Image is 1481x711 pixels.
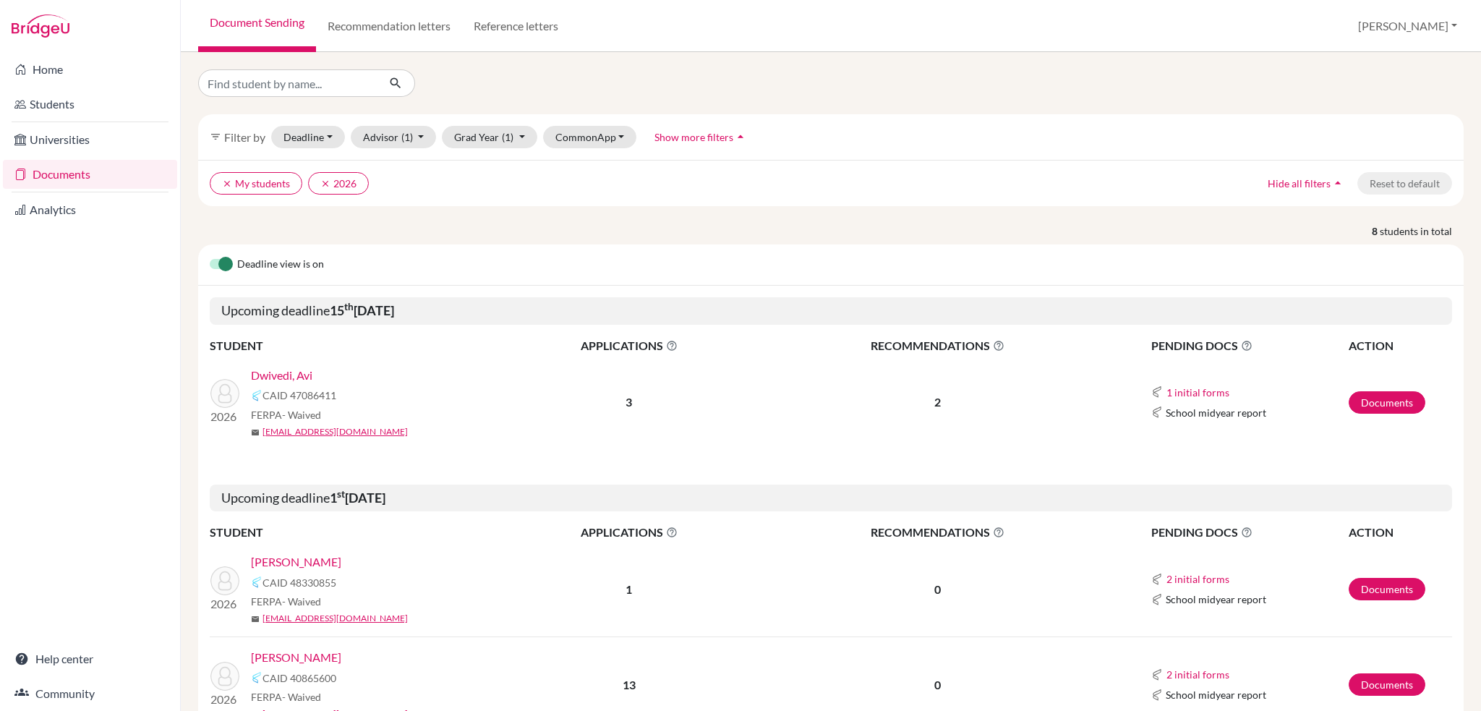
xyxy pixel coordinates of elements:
p: 2026 [210,408,239,425]
th: STUDENT [210,336,499,355]
span: (1) [401,131,413,143]
button: clear2026 [308,172,369,195]
i: filter_list [210,131,221,142]
button: 2 initial forms [1166,571,1230,587]
span: PENDING DOCS [1151,337,1347,354]
p: 2 [760,393,1116,411]
span: mail [251,428,260,437]
a: Analytics [3,195,177,224]
button: 2 initial forms [1166,666,1230,683]
span: students in total [1380,223,1464,239]
img: Sarda, Aryaman [210,662,239,691]
span: Filter by [224,130,265,144]
span: - Waived [282,409,321,421]
h5: Upcoming deadline [210,297,1452,325]
span: CAID 47086411 [263,388,336,403]
button: Advisor(1) [351,126,437,148]
a: Documents [3,160,177,189]
p: 0 [760,581,1116,598]
button: 1 initial forms [1166,384,1230,401]
img: Common App logo [1151,386,1163,398]
span: APPLICATIONS [500,524,759,541]
span: RECOMMENDATIONS [760,337,1116,354]
img: Common App logo [251,672,263,684]
i: clear [222,179,232,189]
a: Documents [1349,578,1425,600]
span: Hide all filters [1268,177,1331,190]
img: Patel, Dev [210,566,239,595]
img: Bridge-U [12,14,69,38]
span: PENDING DOCS [1151,524,1347,541]
span: FERPA [251,594,321,609]
img: Common App logo [1151,574,1163,585]
button: clearMy students [210,172,302,195]
a: Help center [3,644,177,673]
a: Documents [1349,673,1425,696]
span: - Waived [282,691,321,703]
img: Common App logo [1151,689,1163,701]
th: STUDENT [210,523,499,542]
a: [EMAIL_ADDRESS][DOMAIN_NAME] [263,425,408,438]
a: Home [3,55,177,84]
img: Common App logo [251,390,263,401]
span: School midyear report [1166,405,1266,420]
b: 1 [626,582,632,596]
b: 15 [DATE] [330,302,394,318]
img: Common App logo [1151,669,1163,681]
p: 0 [760,676,1116,694]
a: Students [3,90,177,119]
a: [PERSON_NAME] [251,553,341,571]
span: (1) [502,131,513,143]
img: Common App logo [1151,406,1163,418]
span: School midyear report [1166,687,1266,702]
input: Find student by name... [198,69,377,97]
i: arrow_drop_up [733,129,748,144]
span: Deadline view is on [237,256,324,273]
span: - Waived [282,595,321,608]
a: Dwivedi, Avi [251,367,312,384]
p: 2026 [210,691,239,708]
img: Common App logo [251,576,263,588]
span: mail [251,615,260,623]
img: Dwivedi, Avi [210,379,239,408]
span: FERPA [251,689,321,704]
th: ACTION [1348,336,1452,355]
span: FERPA [251,407,321,422]
a: [EMAIL_ADDRESS][DOMAIN_NAME] [263,612,408,625]
th: ACTION [1348,523,1452,542]
button: Grad Year(1) [442,126,537,148]
p: 2026 [210,595,239,613]
a: Documents [1349,391,1425,414]
button: Show more filtersarrow_drop_up [642,126,760,148]
img: Common App logo [1151,594,1163,605]
button: CommonApp [543,126,637,148]
b: 3 [626,395,632,409]
span: APPLICATIONS [500,337,759,354]
h5: Upcoming deadline [210,485,1452,512]
strong: 8 [1372,223,1380,239]
a: Universities [3,125,177,154]
a: Community [3,679,177,708]
a: [PERSON_NAME] [251,649,341,666]
button: [PERSON_NAME] [1352,12,1464,40]
span: RECOMMENDATIONS [760,524,1116,541]
button: Hide all filtersarrow_drop_up [1255,172,1357,195]
button: Reset to default [1357,172,1452,195]
span: CAID 48330855 [263,575,336,590]
sup: th [344,301,354,312]
i: clear [320,179,330,189]
sup: st [337,488,345,500]
i: arrow_drop_up [1331,176,1345,190]
b: 13 [623,678,636,691]
b: 1 [DATE] [330,490,385,506]
span: Show more filters [654,131,733,143]
span: School midyear report [1166,592,1266,607]
span: CAID 40865600 [263,670,336,686]
button: Deadline [271,126,345,148]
